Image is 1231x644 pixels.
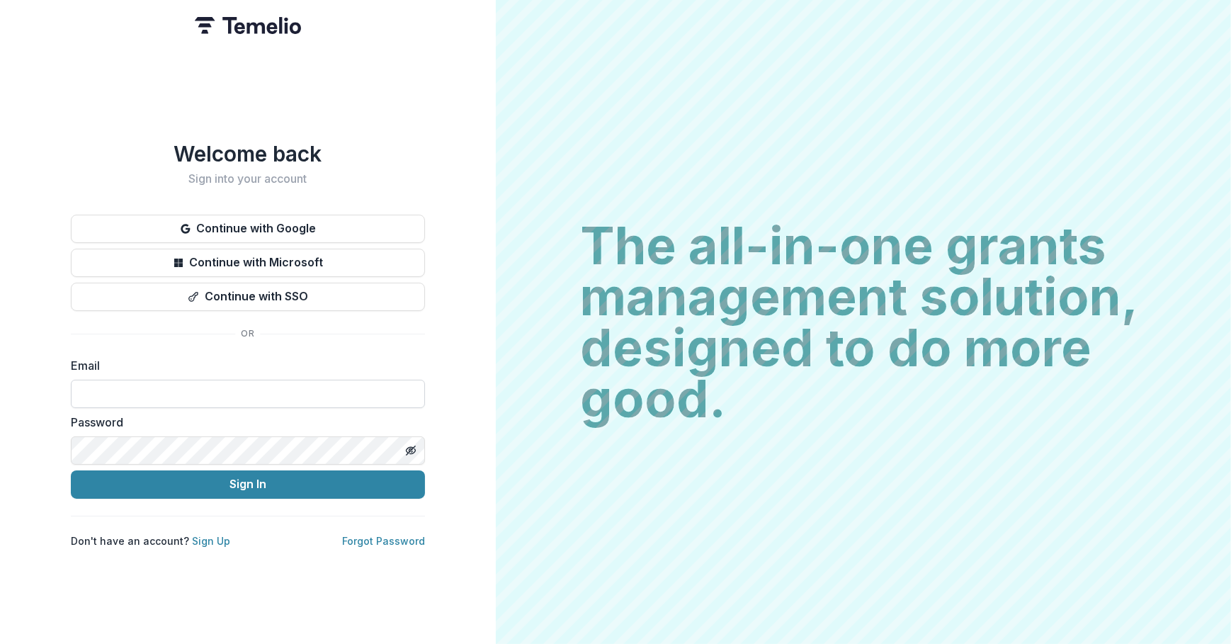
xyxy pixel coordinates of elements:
[71,215,425,243] button: Continue with Google
[71,283,425,311] button: Continue with SSO
[195,17,301,34] img: Temelio
[192,535,230,547] a: Sign Up
[71,357,416,374] label: Email
[399,439,422,462] button: Toggle password visibility
[71,470,425,499] button: Sign In
[71,533,230,548] p: Don't have an account?
[71,172,425,186] h2: Sign into your account
[342,535,425,547] a: Forgot Password
[71,414,416,431] label: Password
[71,249,425,277] button: Continue with Microsoft
[71,141,425,166] h1: Welcome back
